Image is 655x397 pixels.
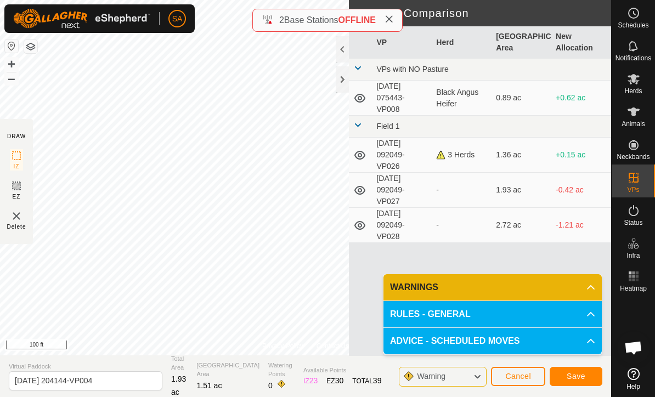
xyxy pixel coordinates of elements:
[338,15,376,25] span: OFFLINE
[5,58,18,71] button: +
[279,15,284,25] span: 2
[551,26,611,59] th: New Allocation
[373,376,382,385] span: 39
[9,362,162,371] span: Virtual Paddock
[268,361,295,379] span: Watering Points
[624,219,642,226] span: Status
[317,341,349,351] a: Contact Us
[372,173,432,208] td: [DATE] 092049-VP027
[5,39,18,53] button: Reset Map
[626,383,640,390] span: Help
[171,354,188,372] span: Total Area
[492,208,551,243] td: 2.72 ac
[376,65,449,73] span: VPs with NO Pasture
[618,22,648,29] span: Schedules
[171,375,186,396] span: 1.93 ac
[14,162,20,171] span: IZ
[551,138,611,173] td: +0.15 ac
[196,361,259,379] span: [GEOGRAPHIC_DATA] Area
[390,334,520,348] span: ADVICE - SCHEDULED MOVES
[10,209,23,223] img: VP
[436,219,487,231] div: -
[550,367,602,386] button: Save
[372,138,432,173] td: [DATE] 092049-VP026
[567,372,585,381] span: Save
[417,372,445,381] span: Warning
[284,15,338,25] span: Base Stations
[617,331,650,364] a: Open chat
[383,274,602,300] p-accordion-header: WARNINGS
[268,381,273,390] span: 0
[492,26,551,59] th: [GEOGRAPHIC_DATA] Area
[432,26,492,59] th: Herd
[172,13,183,25] span: SA
[492,173,551,208] td: 1.93 ac
[355,7,611,20] h2: VP Area Comparison
[390,308,471,321] span: RULES - GENERAL
[436,149,487,161] div: 3 Herds
[303,366,381,375] span: Available Points
[196,381,222,390] span: 1.51 ac
[505,372,531,381] span: Cancel
[624,88,642,94] span: Herds
[491,367,545,386] button: Cancel
[612,364,655,394] a: Help
[13,9,150,29] img: Gallagher Logo
[326,375,343,387] div: EZ
[492,138,551,173] td: 1.36 ac
[309,376,318,385] span: 23
[622,121,645,127] span: Animals
[24,40,37,53] button: Map Layers
[551,208,611,243] td: -1.21 ac
[390,281,438,294] span: WARNINGS
[551,173,611,208] td: -0.42 ac
[372,208,432,243] td: [DATE] 092049-VP028
[383,328,602,354] p-accordion-header: ADVICE - SCHEDULED MOVES
[5,72,18,85] button: –
[436,87,487,110] div: Black Angus Heifer
[262,341,303,351] a: Privacy Policy
[13,192,21,201] span: EZ
[383,301,602,327] p-accordion-header: RULES - GENERAL
[303,375,318,387] div: IZ
[7,223,26,231] span: Delete
[626,252,640,259] span: Infra
[620,285,647,292] span: Heatmap
[616,55,651,61] span: Notifications
[372,81,432,116] td: [DATE] 075443-VP008
[436,184,487,196] div: -
[7,132,26,140] div: DRAW
[551,81,611,116] td: +0.62 ac
[617,154,650,160] span: Neckbands
[372,26,432,59] th: VP
[352,375,381,387] div: TOTAL
[492,81,551,116] td: 0.89 ac
[627,186,639,193] span: VPs
[376,122,399,131] span: Field 1
[335,376,344,385] span: 30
